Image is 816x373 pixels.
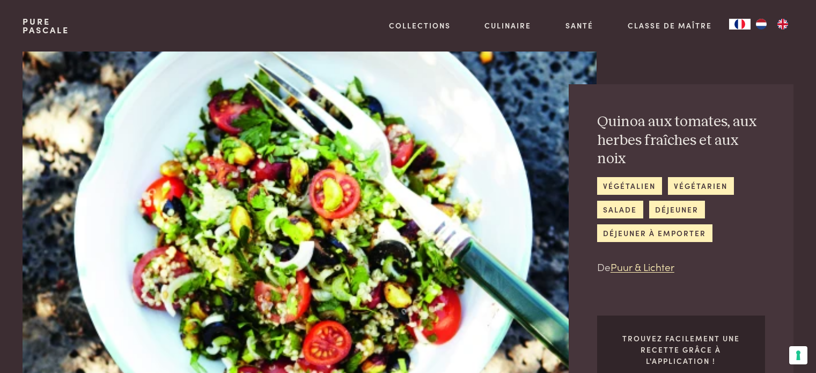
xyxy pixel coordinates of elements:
a: salade [597,201,643,218]
h2: Quinoa aux tomates, aux herbes fraîches et aux noix [597,113,765,169]
a: Classe de maître [628,20,712,31]
ul: Language list [751,19,793,30]
a: Collections [389,20,451,31]
aside: Language selected: Français [729,19,793,30]
p: Trouvez facilement une recette grâce à l'application ! [614,333,748,366]
a: Puur & Lichter [611,259,674,274]
button: Vos préférences en matière de consentement pour les technologies de suivi [789,346,807,364]
a: PurePascale [23,17,69,34]
a: déjeuner à emporter [597,224,712,242]
a: végétarien [668,177,734,195]
a: Santé [565,20,593,31]
a: déjeuner [649,201,705,218]
a: EN [772,19,793,30]
div: Language [729,19,751,30]
p: De [597,259,765,275]
a: végétalien [597,177,662,195]
a: FR [729,19,751,30]
a: Culinaire [484,20,531,31]
a: NL [751,19,772,30]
